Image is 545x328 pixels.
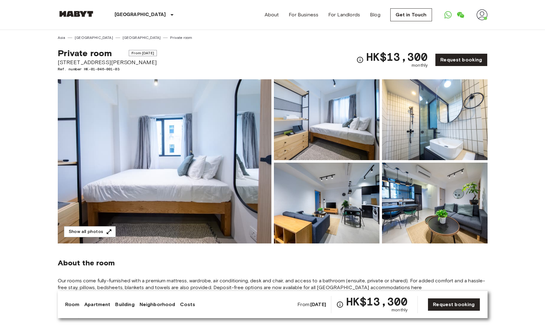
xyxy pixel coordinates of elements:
a: Blog [370,11,380,19]
img: Picture of unit HK-01-046-001-03 [382,163,488,243]
a: Apartment [84,301,110,308]
span: Ref. number HK-01-046-001-03 [58,66,157,72]
p: [GEOGRAPHIC_DATA] [115,11,166,19]
span: About the room [58,258,488,268]
span: [STREET_ADDRESS][PERSON_NAME] [58,58,157,66]
span: From [DATE] [129,50,157,56]
img: Habyt [58,11,95,17]
a: Neighborhood [140,301,175,308]
a: For Business [289,11,318,19]
a: [GEOGRAPHIC_DATA] [75,35,113,40]
a: Open WhatsApp [442,9,454,21]
span: Our rooms come fully-furnished with a premium mattress, wardrobe, air conditioning, desk and chai... [58,277,488,291]
img: Picture of unit HK-01-046-001-03 [274,163,379,243]
button: Show all photos [64,226,116,238]
a: Open WeChat [454,9,467,21]
span: HK$13,300 [346,296,408,307]
a: Private room [170,35,192,40]
svg: Check cost overview for full price breakdown. Please note that discounts apply to new joiners onl... [336,301,344,308]
img: avatar [476,9,488,20]
span: From: [297,301,326,308]
b: [DATE] [310,301,326,307]
img: Picture of unit HK-01-046-001-03 [274,79,379,160]
svg: Check cost overview for full price breakdown. Please note that discounts apply to new joiners onl... [356,56,364,64]
a: Costs [180,301,195,308]
a: Request booking [428,298,480,311]
img: Marketing picture of unit HK-01-046-001-03 [58,79,271,243]
a: Asia [58,35,65,40]
a: Get in Touch [390,8,432,21]
a: Building [115,301,134,308]
a: About [265,11,279,19]
span: Private room [58,48,112,58]
img: Picture of unit HK-01-046-001-03 [382,79,488,160]
a: [GEOGRAPHIC_DATA] [123,35,161,40]
a: Request booking [435,53,487,66]
a: Room [65,301,80,308]
span: monthly [392,307,408,313]
span: HK$13,300 [366,51,428,62]
span: monthly [412,62,428,69]
a: For Landlords [328,11,360,19]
